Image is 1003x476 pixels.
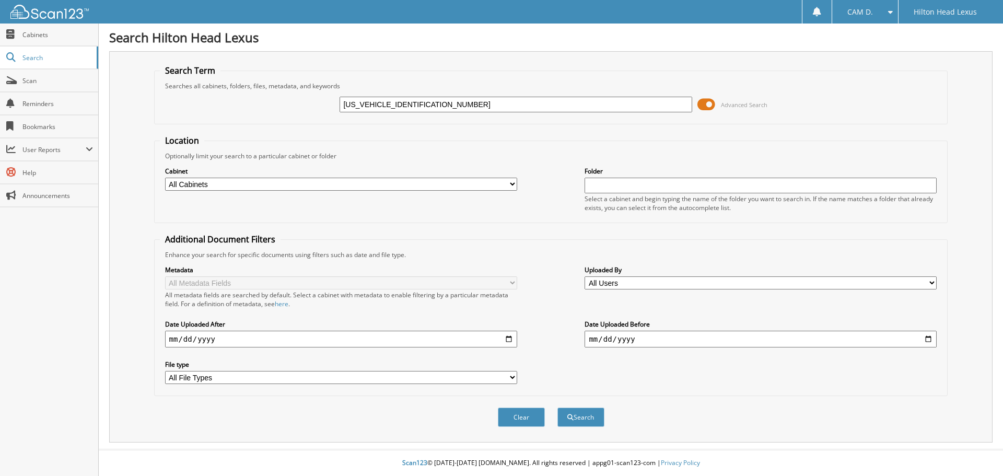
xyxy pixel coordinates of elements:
[160,250,942,259] div: Enhance your search for specific documents using filters such as date and file type.
[402,458,427,467] span: Scan123
[847,9,873,15] span: CAM D.
[165,320,517,329] label: Date Uploaded After
[10,5,89,19] img: scan123-logo-white.svg
[585,320,937,329] label: Date Uploaded Before
[585,194,937,212] div: Select a cabinet and begin typing the name of the folder you want to search in. If the name match...
[22,168,93,177] span: Help
[22,122,93,131] span: Bookmarks
[160,65,220,76] legend: Search Term
[275,299,288,308] a: here
[585,331,937,347] input: end
[109,29,993,46] h1: Search Hilton Head Lexus
[160,82,942,90] div: Searches all cabinets, folders, files, metadata, and keywords
[160,152,942,160] div: Optionally limit your search to a particular cabinet or folder
[22,99,93,108] span: Reminders
[165,265,517,274] label: Metadata
[721,101,767,109] span: Advanced Search
[165,331,517,347] input: start
[160,135,204,146] legend: Location
[165,291,517,308] div: All metadata fields are searched by default. Select a cabinet with metadata to enable filtering b...
[160,234,281,245] legend: Additional Document Filters
[165,167,517,176] label: Cabinet
[165,360,517,369] label: File type
[585,167,937,176] label: Folder
[498,408,545,427] button: Clear
[914,9,977,15] span: Hilton Head Lexus
[661,458,700,467] a: Privacy Policy
[22,191,93,200] span: Announcements
[22,145,86,154] span: User Reports
[22,30,93,39] span: Cabinets
[585,265,937,274] label: Uploaded By
[22,53,91,62] span: Search
[22,76,93,85] span: Scan
[557,408,604,427] button: Search
[99,450,1003,476] div: © [DATE]-[DATE] [DOMAIN_NAME]. All rights reserved | appg01-scan123-com |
